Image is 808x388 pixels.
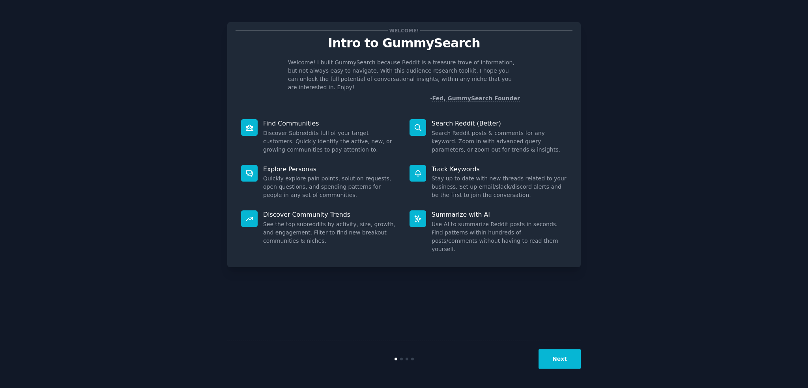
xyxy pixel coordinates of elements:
p: Discover Community Trends [263,210,398,219]
p: Explore Personas [263,165,398,173]
dd: Search Reddit posts & comments for any keyword. Zoom in with advanced query parameters, or zoom o... [432,129,567,154]
dd: Quickly explore pain points, solution requests, open questions, and spending patterns for people ... [263,174,398,199]
dd: Discover Subreddits full of your target customers. Quickly identify the active, new, or growing c... [263,129,398,154]
p: Find Communities [263,119,398,127]
p: Track Keywords [432,165,567,173]
div: - [430,94,520,103]
p: Welcome! I built GummySearch because Reddit is a treasure trove of information, but not always ea... [288,58,520,92]
p: Intro to GummySearch [236,36,572,50]
p: Search Reddit (Better) [432,119,567,127]
dd: Stay up to date with new threads related to your business. Set up email/slack/discord alerts and ... [432,174,567,199]
a: Fed, GummySearch Founder [432,95,520,102]
span: Welcome! [388,26,420,35]
dd: See the top subreddits by activity, size, growth, and engagement. Filter to find new breakout com... [263,220,398,245]
button: Next [539,349,581,369]
dd: Use AI to summarize Reddit posts in seconds. Find patterns within hundreds of posts/comments with... [432,220,567,253]
p: Summarize with AI [432,210,567,219]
